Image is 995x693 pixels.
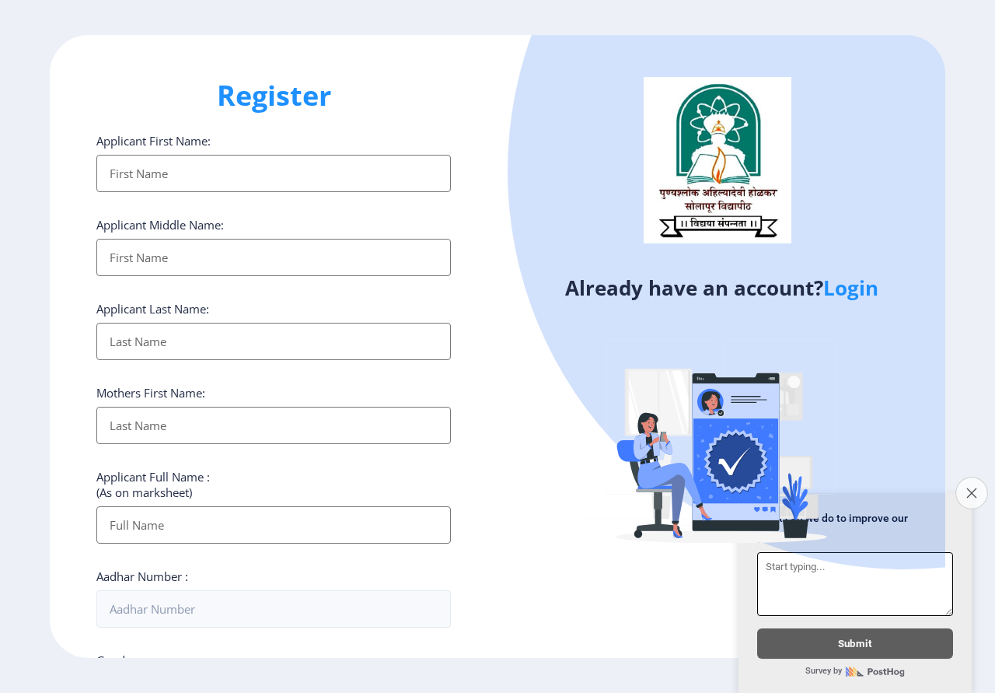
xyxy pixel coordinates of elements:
[96,239,451,276] input: First Name
[823,274,878,302] a: Login
[96,155,451,192] input: First Name
[96,590,451,628] input: Aadhar Number
[585,310,857,583] img: Verified-rafiki.svg
[644,77,791,243] img: logo
[96,506,451,544] input: Full Name
[96,77,451,114] h1: Register
[509,275,934,300] h4: Already have an account?
[96,569,188,584] label: Aadhar Number :
[96,407,451,444] input: Last Name
[96,133,211,149] label: Applicant First Name:
[96,469,210,500] label: Applicant Full Name : (As on marksheet)
[96,385,205,401] label: Mothers First Name:
[96,301,209,317] label: Applicant Last Name:
[96,217,224,233] label: Applicant Middle Name:
[96,653,139,668] label: Gender:
[96,323,451,360] input: Last Name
